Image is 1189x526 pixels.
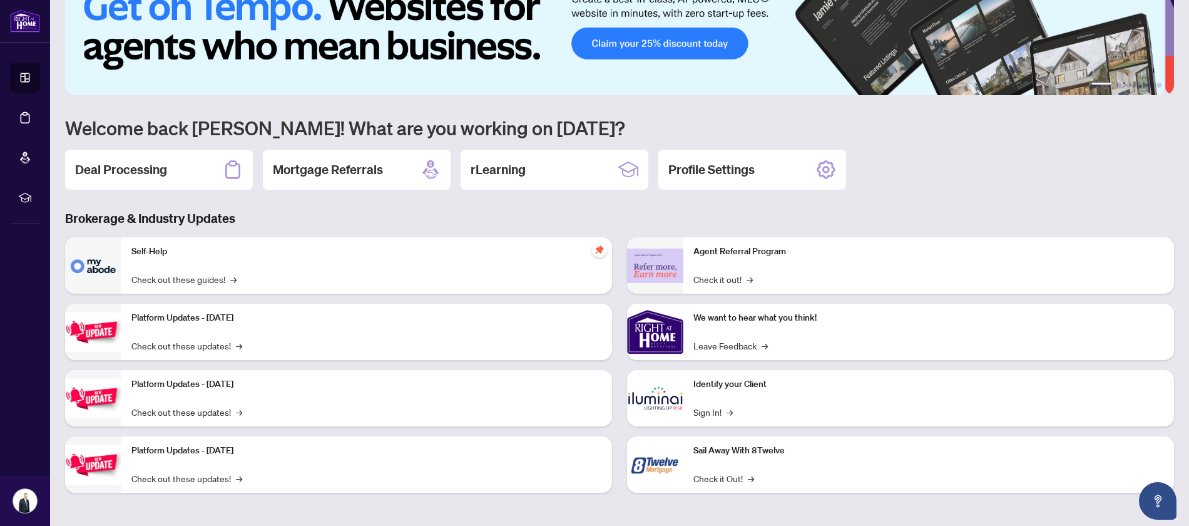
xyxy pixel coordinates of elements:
button: 6 [1156,83,1161,88]
a: Check out these updates!→ [131,339,242,353]
a: Check out these updates!→ [131,472,242,485]
span: → [727,405,733,419]
span: → [747,272,753,286]
p: Agent Referral Program [693,245,1164,259]
h2: Mortgage Referrals [273,161,383,178]
span: → [748,472,754,485]
a: Sign In!→ [693,405,733,419]
button: 3 [1126,83,1131,88]
span: → [236,472,242,485]
span: → [236,405,242,419]
span: pushpin [592,242,607,257]
img: Profile Icon [13,489,37,513]
img: Identify your Client [627,370,683,426]
button: 2 [1116,83,1121,88]
p: Self-Help [131,245,602,259]
button: 5 [1146,83,1151,88]
img: Agent Referral Program [627,249,683,283]
p: Platform Updates - [DATE] [131,444,602,458]
span: → [236,339,242,353]
p: We want to hear what you think! [693,311,1164,325]
img: Platform Updates - June 23, 2025 [65,445,121,485]
h2: rLearning [471,161,526,178]
a: Check it out!→ [693,272,753,286]
p: Platform Updates - [DATE] [131,378,602,391]
h2: Deal Processing [75,161,167,178]
img: Platform Updates - July 8, 2025 [65,379,121,418]
a: Check out these guides!→ [131,272,237,286]
button: Open asap [1139,482,1176,520]
img: Self-Help [65,237,121,294]
a: Leave Feedback→ [693,339,768,353]
h3: Brokerage & Industry Updates [65,210,1174,227]
img: Sail Away With 8Twelve [627,436,683,493]
p: Platform Updates - [DATE] [131,311,602,325]
img: logo [10,9,40,33]
h2: Profile Settings [668,161,755,178]
img: Platform Updates - July 21, 2025 [65,312,121,352]
button: 4 [1136,83,1141,88]
button: 1 [1091,83,1111,88]
a: Check out these updates!→ [131,405,242,419]
a: Check it Out!→ [693,472,754,485]
img: We want to hear what you think! [627,304,683,360]
p: Identify your Client [693,378,1164,391]
span: → [230,272,237,286]
p: Sail Away With 8Twelve [693,444,1164,458]
h1: Welcome back [PERSON_NAME]! What are you working on [DATE]? [65,116,1174,140]
span: → [762,339,768,353]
